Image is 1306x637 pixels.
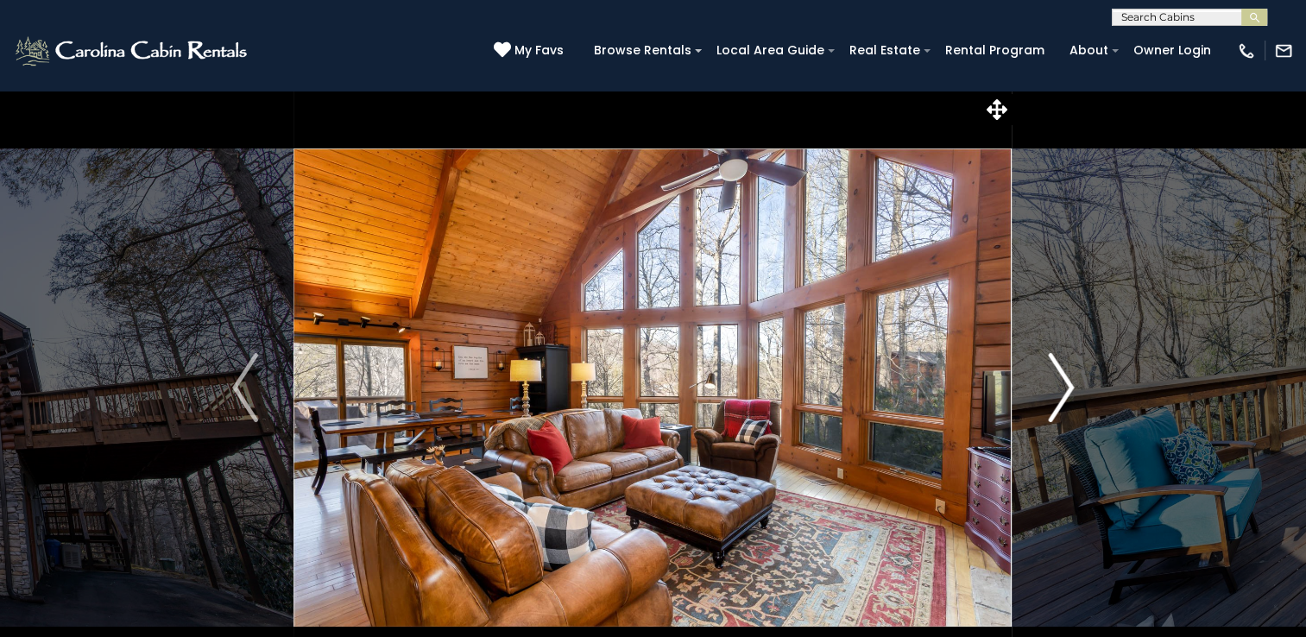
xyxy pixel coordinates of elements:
[1061,37,1117,64] a: About
[232,353,258,422] img: arrow
[13,34,252,68] img: White-1-2.png
[585,37,700,64] a: Browse Rentals
[937,37,1053,64] a: Rental Program
[708,37,833,64] a: Local Area Guide
[1125,37,1220,64] a: Owner Login
[494,41,568,60] a: My Favs
[514,41,564,60] span: My Favs
[1237,41,1256,60] img: phone-regular-white.png
[1274,41,1293,60] img: mail-regular-white.png
[1048,353,1074,422] img: arrow
[841,37,929,64] a: Real Estate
